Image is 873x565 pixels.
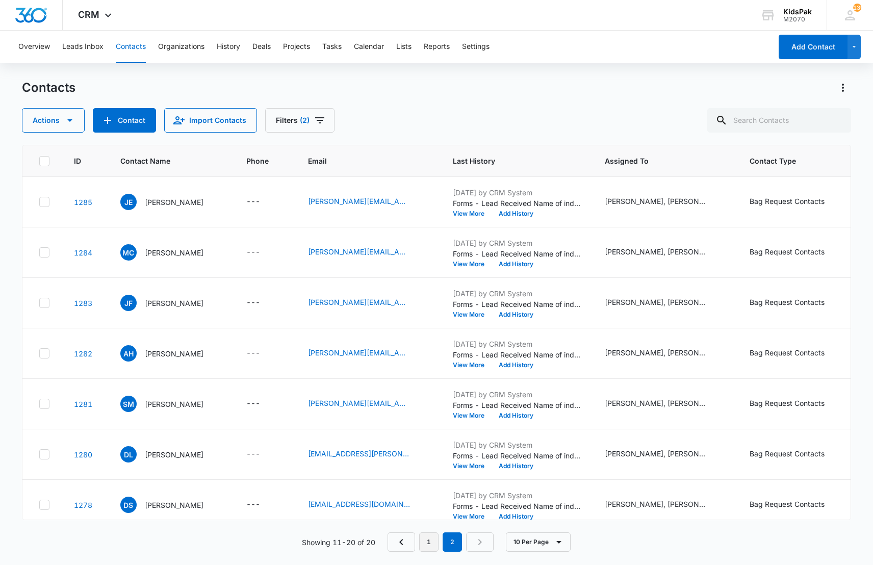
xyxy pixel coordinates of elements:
[750,246,825,257] div: Bag Request Contacts
[453,312,492,318] button: View More
[605,398,707,408] div: [PERSON_NAME], [PERSON_NAME]
[453,362,492,368] button: View More
[308,499,410,509] a: [EMAIL_ADDRESS][DOMAIN_NAME]
[308,297,428,309] div: Email - jamie.felton@tsd.org - Select to Edit Field
[145,449,203,460] p: [PERSON_NAME]
[750,246,843,259] div: Contact Type - Bag Request Contacts - Select to Edit Field
[453,238,580,248] p: [DATE] by CRM System
[750,448,843,460] div: Contact Type - Bag Request Contacts - Select to Edit Field
[322,31,342,63] button: Tasks
[453,463,492,469] button: View More
[750,297,825,307] div: Bag Request Contacts
[246,246,260,259] div: ---
[605,297,725,309] div: Assigned To - Pat Johnson, Stan Seago - Select to Edit Field
[453,440,580,450] p: [DATE] by CRM System
[605,347,725,359] div: Assigned To - Pat Johnson, Stan Seago - Select to Edit Field
[492,362,541,368] button: Add History
[308,246,410,257] a: [PERSON_NAME][EMAIL_ADDRESS][PERSON_NAME][DOMAIN_NAME]
[246,156,269,166] span: Phone
[396,31,412,63] button: Lists
[453,501,580,511] p: Forms - Lead Received Name of individual submitting this request: [PERSON_NAME] Email: [EMAIL_ADD...
[453,389,580,400] p: [DATE] by CRM System
[453,261,492,267] button: View More
[453,513,492,520] button: View More
[120,446,222,463] div: Contact Name - Dee Lindstrom - Select to Edit Field
[120,345,222,362] div: Contact Name - Andrew Hinerfeld - Select to Edit Field
[302,537,375,548] p: Showing 11-20 of 20
[74,299,92,307] a: Navigate to contact details page for Jamie Felton
[419,532,439,552] a: Page 1
[605,246,707,257] div: [PERSON_NAME], [PERSON_NAME]
[443,532,462,552] em: 2
[453,400,580,410] p: Forms - Lead Received Name of individual submitting this request: [PERSON_NAME] Email: [PERSON_NA...
[453,187,580,198] p: [DATE] by CRM System
[116,31,146,63] button: Contacts
[145,197,203,208] p: [PERSON_NAME]
[750,499,843,511] div: Contact Type - Bag Request Contacts - Select to Edit Field
[750,398,825,408] div: Bag Request Contacts
[750,156,828,166] span: Contact Type
[120,396,137,412] span: SM
[145,399,203,409] p: [PERSON_NAME]
[74,450,92,459] a: Navigate to contact details page for Dee Lindstrom
[453,349,580,360] p: Forms - Lead Received Name of individual submitting this request: [PERSON_NAME] Email: [PERSON_NA...
[252,31,271,63] button: Deals
[707,108,851,133] input: Search Contacts
[750,196,843,208] div: Contact Type - Bag Request Contacts - Select to Edit Field
[492,261,541,267] button: Add History
[246,448,278,460] div: Phone - - Select to Edit Field
[354,31,384,63] button: Calendar
[74,349,92,358] a: Navigate to contact details page for Andrew Hinerfeld
[453,211,492,217] button: View More
[120,295,222,311] div: Contact Name - Jamie Felton - Select to Edit Field
[120,497,137,513] span: DS
[605,156,710,166] span: Assigned To
[120,396,222,412] div: Contact Name - Stephanie McNutt - Select to Edit Field
[120,345,137,362] span: AH
[453,413,492,419] button: View More
[492,513,541,520] button: Add History
[453,248,580,259] p: Forms - Lead Received Name of individual submitting this request: [PERSON_NAME] Email: [PERSON_NA...
[120,497,222,513] div: Contact Name - Diane Schaefer - Select to Edit Field
[74,400,92,408] a: Navigate to contact details page for Stephanie McNutt
[453,299,580,310] p: Forms - Lead Received Name of individual submitting this request: [PERSON_NAME] Email: [PERSON_NA...
[246,297,260,309] div: ---
[246,196,278,208] div: Phone - - Select to Edit Field
[783,8,812,16] div: account name
[492,463,541,469] button: Add History
[74,248,92,257] a: Navigate to contact details page for Melissa Cameron-Sattler
[145,348,203,359] p: [PERSON_NAME]
[246,347,278,359] div: Phone - - Select to Edit Field
[74,156,81,166] span: ID
[424,31,450,63] button: Reports
[93,108,156,133] button: Add Contact
[246,246,278,259] div: Phone - - Select to Edit Field
[750,347,825,358] div: Bag Request Contacts
[265,108,335,133] button: Filters
[308,156,414,166] span: Email
[853,4,861,12] span: 139
[750,297,843,309] div: Contact Type - Bag Request Contacts - Select to Edit Field
[22,80,75,95] h1: Contacts
[246,499,278,511] div: Phone - - Select to Edit Field
[388,532,415,552] a: Previous Page
[145,298,203,309] p: [PERSON_NAME]
[779,35,848,59] button: Add Contact
[750,398,843,410] div: Contact Type - Bag Request Contacts - Select to Edit Field
[120,446,137,463] span: DL
[246,398,260,410] div: ---
[605,499,725,511] div: Assigned To - Pat Johnson, Stan Seago - Select to Edit Field
[246,297,278,309] div: Phone - - Select to Edit Field
[605,398,725,410] div: Assigned To - Pat Johnson, Stan Seago - Select to Edit Field
[605,196,725,208] div: Assigned To - Pat Johnson, Stan Seago - Select to Edit Field
[120,194,137,210] span: JE
[246,398,278,410] div: Phone - - Select to Edit Field
[120,295,137,311] span: JF
[74,501,92,509] a: Navigate to contact details page for Diane Schaefer
[750,448,825,459] div: Bag Request Contacts
[120,244,137,261] span: MC
[308,297,410,307] a: [PERSON_NAME][EMAIL_ADDRESS][PERSON_NAME][DOMAIN_NAME]
[22,108,85,133] button: Actions
[605,347,707,358] div: [PERSON_NAME], [PERSON_NAME]
[492,211,541,217] button: Add History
